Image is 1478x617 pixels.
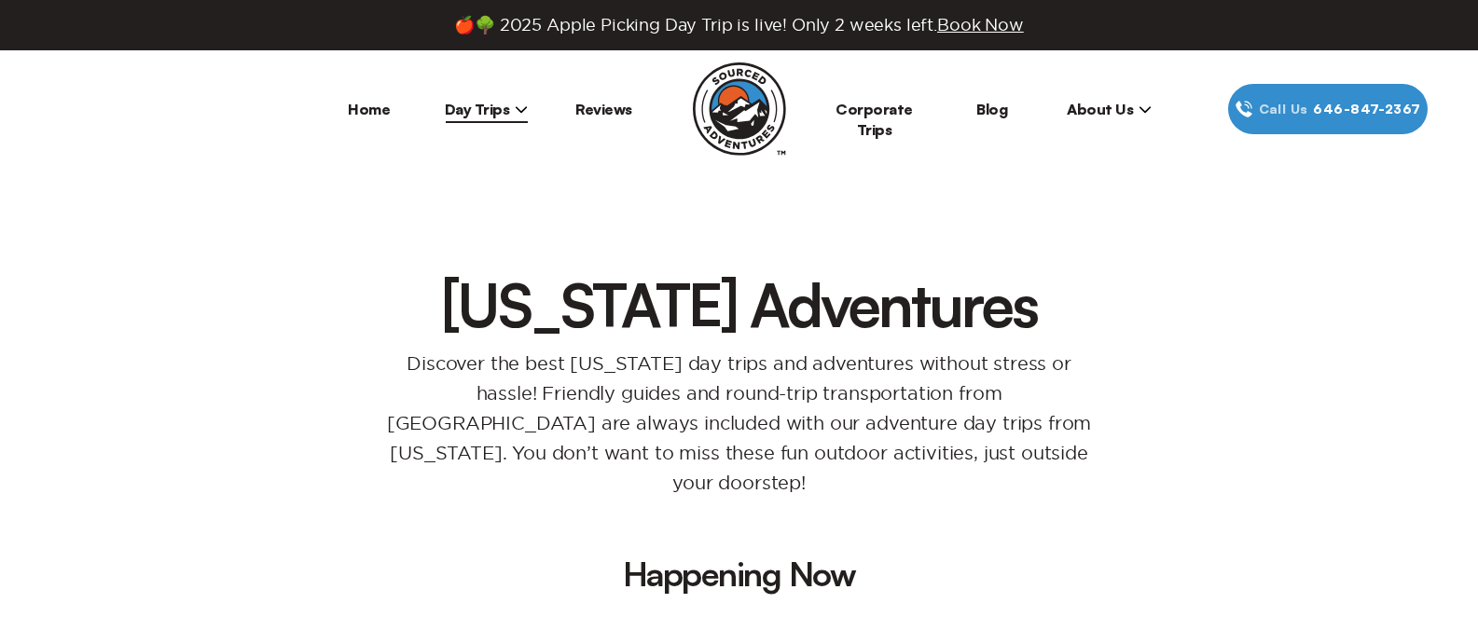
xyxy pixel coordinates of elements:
img: Sourced Adventures company logo [693,62,786,156]
a: Home [348,100,390,118]
a: Reviews [575,100,632,118]
span: 646‍-847‍-2367 [1313,99,1420,119]
span: About Us [1067,100,1152,118]
span: 🍎🌳 2025 Apple Picking Day Trip is live! Only 2 weeks left. [454,15,1023,35]
a: Corporate Trips [836,100,913,139]
span: Book Now [937,16,1024,34]
span: Day Trips [445,100,529,118]
h2: Happening Now [123,557,1355,591]
p: Discover the best [US_STATE] day trips and adventures without stress or hassle! Friendly guides a... [366,349,1112,498]
span: Call Us [1253,99,1314,119]
a: Blog [976,100,1007,118]
a: Call Us646‍-847‍-2367 [1228,84,1428,134]
h1: [US_STATE] Adventures [93,274,1385,334]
